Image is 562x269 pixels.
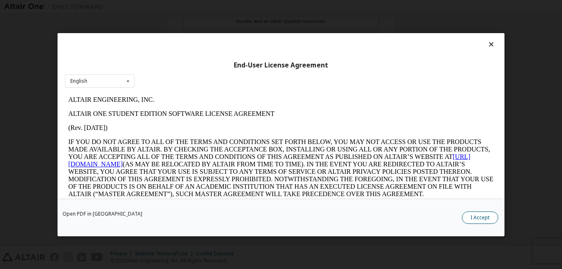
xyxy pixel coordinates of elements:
p: ALTAIR ENGINEERING, INC. [3,3,429,11]
p: (Rev. [DATE]) [3,31,429,39]
div: End-User License Agreement [65,61,497,69]
button: I Accept [462,211,498,224]
p: ALTAIR ONE STUDENT EDITION SOFTWARE LICENSE AGREEMENT [3,17,429,25]
div: English [70,79,87,84]
a: [URL][DOMAIN_NAME] [3,60,406,75]
a: Open PDF in [GEOGRAPHIC_DATA] [62,211,142,216]
p: This Altair One Student Edition Software License Agreement (“Agreement”) is between Altair Engine... [3,112,429,142]
p: IF YOU DO NOT AGREE TO ALL OF THE TERMS AND CONDITIONS SET FORTH BELOW, YOU MAY NOT ACCESS OR USE... [3,46,429,105]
